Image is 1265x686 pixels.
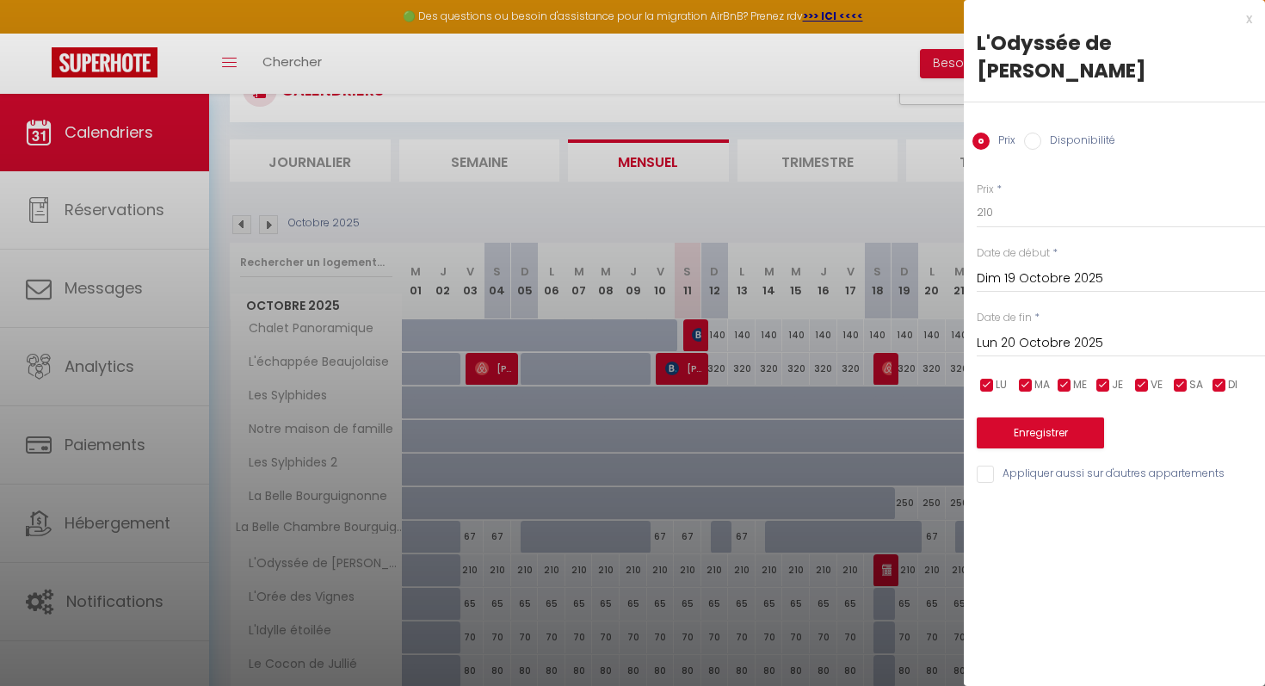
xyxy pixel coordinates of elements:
[977,29,1252,84] div: L'Odyssée de [PERSON_NAME]
[990,133,1015,151] label: Prix
[1151,377,1163,393] span: VE
[964,9,1252,29] div: x
[977,182,994,198] label: Prix
[1112,377,1123,393] span: JE
[1228,377,1237,393] span: DI
[1073,377,1087,393] span: ME
[1189,377,1203,393] span: SA
[996,377,1007,393] span: LU
[977,310,1032,326] label: Date de fin
[1034,377,1050,393] span: MA
[977,417,1104,448] button: Enregistrer
[1041,133,1115,151] label: Disponibilité
[977,245,1050,262] label: Date de début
